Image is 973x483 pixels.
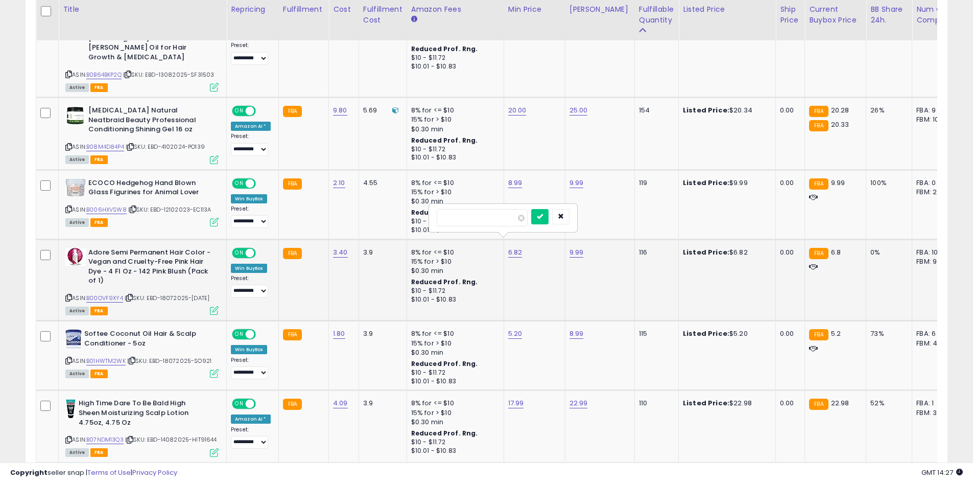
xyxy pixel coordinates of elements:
div: 5.69 [363,106,399,115]
a: Privacy Policy [132,468,177,477]
a: 8.99 [569,329,584,339]
div: 3.9 [363,399,399,408]
div: 3.9 [363,248,399,257]
strong: Copyright [10,468,48,477]
span: 22.98 [831,398,849,408]
div: FBA: 0 [916,178,950,188]
span: OFF [254,330,271,339]
div: Preset: [231,275,271,298]
div: $10 - $11.72 [411,145,496,154]
span: ON [233,400,246,408]
b: Reduced Prof. Rng. [411,429,478,438]
b: Listed Price: [683,178,729,188]
a: Terms of Use [87,468,131,477]
span: 20.28 [831,105,849,115]
span: | SKU: EBD-14082025-HIT91644 [125,435,217,444]
div: 8% for <= $10 [411,399,496,408]
img: 41WlhuDgYiL._SL40_.jpg [65,399,76,419]
div: 0.00 [780,399,797,408]
img: 51xu94-4MHL._SL40_.jpg [65,178,86,197]
span: FBA [90,307,108,315]
small: FBA [809,178,828,190]
div: Preset: [231,133,271,156]
b: Listed Price: [683,398,729,408]
span: 6.8 [831,247,841,257]
b: Reduced Prof. Rng. [411,208,478,217]
span: FBA [90,83,108,92]
div: ASIN: [65,329,219,377]
div: Win BuyBox [231,264,267,273]
span: | SKU: EBD-4102024-PO139 [126,143,205,151]
b: Reduced Prof. Rng. [411,278,478,286]
a: 22.99 [569,398,588,408]
div: $10.01 - $10.83 [411,377,496,386]
a: 17.99 [508,398,524,408]
span: FBA [90,370,108,378]
a: B00OVF9XY4 [86,294,123,303]
b: Listed Price: [683,105,729,115]
a: 6.82 [508,247,523,258]
span: All listings currently available for purchase on Amazon [65,307,89,315]
div: $20.34 [683,106,768,115]
a: B006HXVSW8 [86,205,127,214]
div: Fulfillment [283,4,324,15]
b: Reduced Prof. Rng. [411,359,478,368]
span: All listings currently available for purchase on Amazon [65,83,89,92]
a: 3.40 [333,247,348,258]
div: Cost [333,4,354,15]
div: Win BuyBox [231,194,267,203]
div: 8% for <= $10 [411,329,496,338]
div: $10 - $11.72 [411,54,496,62]
span: OFF [254,179,271,188]
b: Listed Price: [683,247,729,257]
small: FBA [809,399,828,410]
span: ON [233,179,246,188]
div: 3.9 [363,329,399,338]
img: 41NbIHLGLdL._SL40_.jpg [65,248,86,266]
span: 20.33 [831,120,849,129]
div: ASIN: [65,178,219,226]
a: 9.99 [569,247,584,258]
img: 41OrkrfAy6L._SL40_.jpg [65,106,86,125]
span: | SKU: EBD-12102023-EC113A [128,205,211,214]
div: $0.30 min [411,197,496,206]
div: $0.30 min [411,125,496,134]
div: 15% for > $10 [411,339,496,348]
div: $10 - $11.72 [411,287,496,295]
div: $10.01 - $10.83 [411,226,496,235]
div: 8% for <= $10 [411,106,496,115]
a: 5.20 [508,329,523,339]
div: Listed Price [683,4,771,15]
small: FBA [809,248,828,259]
div: 0.00 [780,329,797,338]
small: FBA [283,329,302,340]
small: FBA [809,106,828,117]
div: $10 - $11.72 [411,438,496,447]
span: All listings currently available for purchase on Amazon [65,218,89,227]
a: 2.10 [333,178,345,188]
span: | SKU: EBD-13082025-SF31503 [123,71,215,79]
div: FBM: 9 [916,257,950,266]
b: Softee Coconut Oil Hair & Scalp Conditioner - 5oz [84,329,208,351]
div: 100% [870,178,904,188]
div: 116 [639,248,671,257]
div: 15% for > $10 [411,188,496,197]
div: Preset: [231,426,271,449]
span: ON [233,107,246,116]
div: FBM: 2 [916,188,950,197]
div: Amazon Fees [411,4,500,15]
div: 73% [870,329,904,338]
small: FBA [283,178,302,190]
span: 2025-09-17 14:27 GMT [921,468,963,477]
div: $10 - $11.72 [411,369,496,377]
div: FBA: 6 [916,329,950,338]
span: OFF [254,400,271,408]
small: FBA [283,399,302,410]
div: FBM: 10 [916,115,950,124]
div: Repricing [231,4,274,15]
div: $6.82 [683,248,768,257]
div: $0.30 min [411,418,496,427]
div: Fulfillable Quantity [639,4,674,26]
a: 4.09 [333,398,348,408]
span: ON [233,330,246,339]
